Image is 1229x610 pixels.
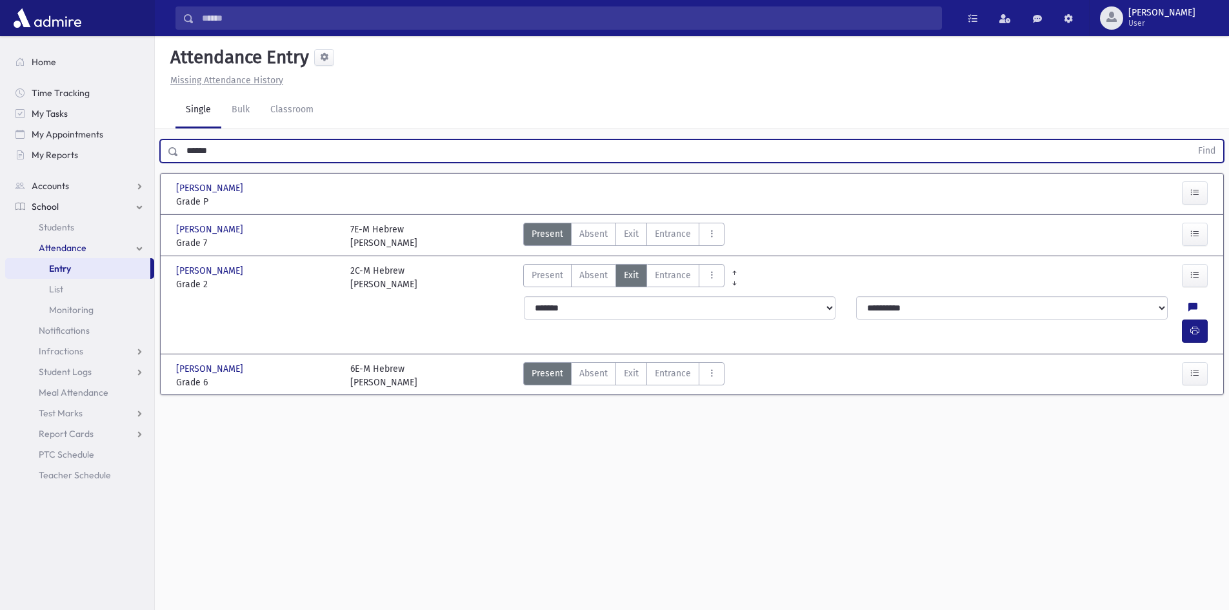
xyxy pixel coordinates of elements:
span: List [49,283,63,295]
span: Test Marks [39,407,83,419]
span: Present [532,367,563,380]
span: [PERSON_NAME] [176,223,246,236]
button: Find [1190,140,1223,162]
span: PTC Schedule [39,449,94,460]
a: Bulk [221,92,260,128]
span: Grade P [176,195,337,208]
a: My Reports [5,145,154,165]
span: My Tasks [32,108,68,119]
span: Exit [624,227,639,241]
a: List [5,279,154,300]
a: Attendance [5,238,154,258]
span: Exit [624,367,639,380]
span: Entry [49,263,71,274]
a: Single [175,92,221,128]
span: School [32,201,59,212]
div: 6E-M Hebrew [PERSON_NAME] [350,362,417,389]
a: Accounts [5,176,154,196]
span: Present [532,227,563,241]
a: Missing Attendance History [165,75,283,86]
div: 2C-M Hebrew [PERSON_NAME] [350,264,417,291]
span: [PERSON_NAME] [176,181,246,195]
span: Notifications [39,325,90,336]
span: Grade 2 [176,278,337,291]
a: My Appointments [5,124,154,145]
div: AttTypes [523,362,724,389]
a: Report Cards [5,423,154,444]
span: Entrance [655,227,691,241]
a: Notifications [5,320,154,341]
span: Absent [579,269,608,282]
span: Report Cards [39,428,94,440]
a: Students [5,217,154,238]
span: User [1128,18,1195,28]
a: Teacher Schedule [5,465,154,485]
a: Test Marks [5,403,154,423]
h5: Attendance Entry [165,46,309,68]
a: PTC Schedule [5,444,154,465]
a: My Tasks [5,103,154,124]
span: Infractions [39,345,83,357]
span: Accounts [32,180,69,192]
span: Time Tracking [32,87,90,99]
span: Absent [579,367,608,380]
span: Entrance [655,269,691,282]
span: My Reports [32,149,78,161]
img: AdmirePro [10,5,85,31]
a: School [5,196,154,217]
a: Entry [5,258,150,279]
span: Teacher Schedule [39,469,111,481]
span: [PERSON_NAME] [1128,8,1195,18]
span: Grade 7 [176,236,337,250]
span: Students [39,221,74,233]
span: Grade 6 [176,376,337,389]
u: Missing Attendance History [170,75,283,86]
div: AttTypes [523,223,724,250]
span: Meal Attendance [39,387,108,398]
span: Attendance [39,242,86,254]
input: Search [194,6,941,30]
span: My Appointments [32,128,103,140]
a: Meal Attendance [5,382,154,403]
a: Infractions [5,341,154,361]
a: Classroom [260,92,324,128]
span: Exit [624,269,639,282]
span: [PERSON_NAME] [176,264,246,278]
a: Monitoring [5,300,154,320]
span: Home [32,56,56,68]
span: Monitoring [49,304,94,316]
span: Absent [579,227,608,241]
a: Time Tracking [5,83,154,103]
span: [PERSON_NAME] [176,362,246,376]
span: Entrance [655,367,691,380]
div: AttTypes [523,264,724,291]
span: Student Logs [39,366,92,378]
div: 7E-M Hebrew [PERSON_NAME] [350,223,417,250]
span: Present [532,269,563,282]
a: Home [5,52,154,72]
a: Student Logs [5,361,154,382]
